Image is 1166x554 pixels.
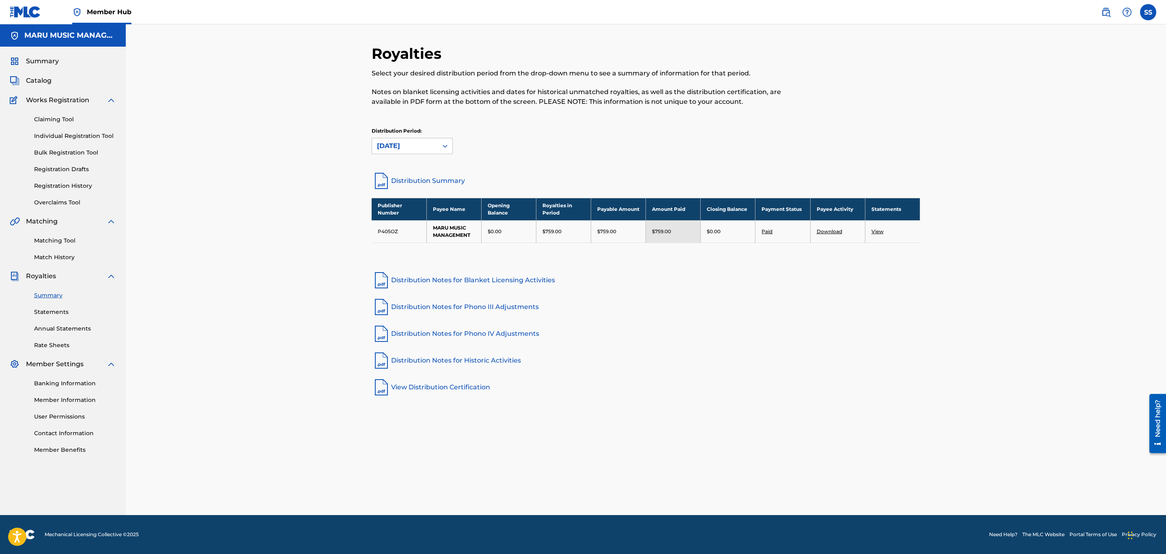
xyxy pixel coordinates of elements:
div: User Menu [1140,4,1156,20]
a: Distribution Notes for Phono III Adjustments [372,297,920,317]
p: Notes on blanket licensing activities and dates for historical unmatched royalties, as well as th... [372,87,794,107]
a: Distribution Notes for Blanket Licensing Activities [372,271,920,290]
img: expand [106,359,116,369]
a: Contact Information [34,429,116,438]
div: Drag [1128,523,1133,548]
img: expand [106,271,116,281]
iframe: Resource Center [1143,391,1166,456]
span: Member Hub [87,7,131,17]
p: $0.00 [707,228,721,235]
a: The MLC Website [1022,531,1065,538]
a: Download [817,228,842,234]
div: Help [1119,4,1135,20]
a: Summary [34,291,116,300]
th: Statements [865,198,920,220]
iframe: Chat Widget [1125,515,1166,554]
img: expand [106,217,116,226]
img: Matching [10,217,20,226]
img: distribution-summary-pdf [372,171,391,191]
a: Distribution Notes for Phono IV Adjustments [372,324,920,344]
div: [DATE] [377,141,433,151]
a: Need Help? [989,531,1018,538]
img: Accounts [10,31,19,41]
a: Bulk Registration Tool [34,148,116,157]
th: Payee Activity [810,198,865,220]
a: Distribution Summary [372,171,920,191]
a: User Permissions [34,412,116,421]
p: Distribution Period: [372,127,453,135]
a: Member Information [34,396,116,404]
img: pdf [372,271,391,290]
a: Member Benefits [34,446,116,454]
img: Catalog [10,76,19,86]
img: pdf [372,378,391,397]
a: Rate Sheets [34,341,116,350]
a: Paid [762,228,772,234]
p: $759.00 [652,228,671,235]
a: Privacy Policy [1122,531,1156,538]
img: pdf [372,297,391,317]
td: MARU MUSIC MANAGEMENT [426,220,481,243]
a: SummarySummary [10,56,59,66]
img: pdf [372,324,391,344]
th: Payable Amount [591,198,646,220]
img: MLC Logo [10,6,41,18]
h5: MARU MUSIC MANAGEMENT [24,31,116,40]
th: Payment Status [755,198,810,220]
span: Summary [26,56,59,66]
th: Payee Name [426,198,481,220]
a: CatalogCatalog [10,76,52,86]
th: Amount Paid [646,198,701,220]
img: expand [106,95,116,105]
th: Publisher Number [372,198,426,220]
span: Matching [26,217,58,226]
a: Distribution Notes for Historic Activities [372,351,920,370]
p: Select your desired distribution period from the drop-down menu to see a summary of information f... [372,69,794,78]
td: P405OZ [372,220,426,243]
img: Royalties [10,271,19,281]
img: Member Settings [10,359,19,369]
img: pdf [372,351,391,370]
a: Match History [34,253,116,262]
img: Summary [10,56,19,66]
a: Statements [34,308,116,316]
a: Banking Information [34,379,116,388]
p: $0.00 [488,228,501,235]
a: Registration Drafts [34,165,116,174]
a: Individual Registration Tool [34,132,116,140]
th: Royalties in Period [536,198,591,220]
a: Claiming Tool [34,115,116,124]
a: Annual Statements [34,324,116,333]
p: $759.00 [597,228,616,235]
a: View [871,228,884,234]
a: Portal Terms of Use [1069,531,1117,538]
a: View Distribution Certification [372,378,920,397]
span: Member Settings [26,359,84,369]
img: Top Rightsholder [72,7,82,17]
img: Works Registration [10,95,20,105]
th: Closing Balance [701,198,755,220]
a: Matching Tool [34,236,116,245]
img: search [1101,7,1111,17]
th: Opening Balance [481,198,536,220]
a: Public Search [1098,4,1114,20]
a: Registration History [34,182,116,190]
span: Works Registration [26,95,89,105]
p: $759.00 [542,228,561,235]
span: Royalties [26,271,56,281]
span: Mechanical Licensing Collective © 2025 [45,531,139,538]
img: help [1122,7,1132,17]
a: Overclaims Tool [34,198,116,207]
h2: Royalties [372,45,445,63]
img: logo [10,530,35,539]
span: Catalog [26,76,52,86]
